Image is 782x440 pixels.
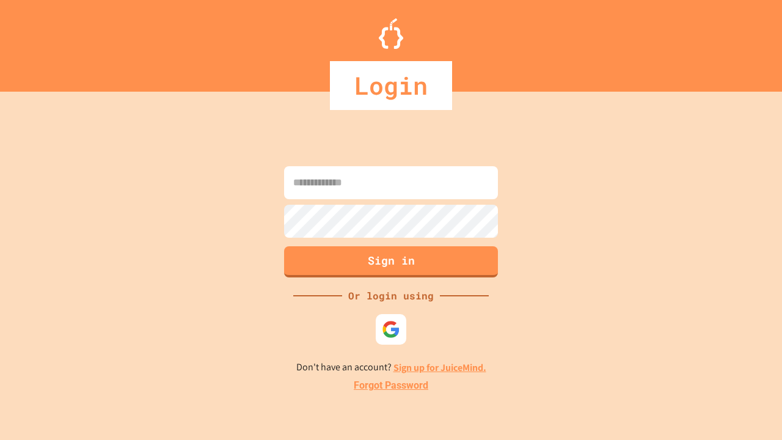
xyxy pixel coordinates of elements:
[393,361,486,374] a: Sign up for JuiceMind.
[342,288,440,303] div: Or login using
[382,320,400,339] img: google-icon.svg
[296,360,486,375] p: Don't have an account?
[330,61,452,110] div: Login
[379,18,403,49] img: Logo.svg
[354,378,428,393] a: Forgot Password
[284,246,498,277] button: Sign in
